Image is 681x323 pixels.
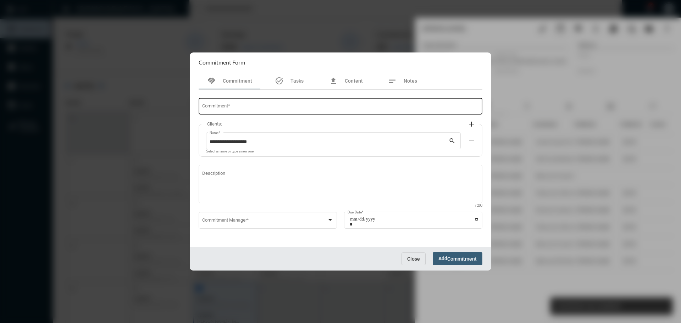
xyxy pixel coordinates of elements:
[206,150,254,154] mat-hint: Select a name or type a new one
[204,121,226,127] label: Clients:
[467,120,476,128] mat-icon: add
[447,256,477,262] span: Commitment
[475,204,482,208] mat-hint: / 200
[223,78,252,84] span: Commitment
[438,256,477,261] span: Add
[345,78,363,84] span: Content
[433,252,482,265] button: AddCommitment
[290,78,304,84] span: Tasks
[207,77,216,85] mat-icon: handshake
[402,252,426,265] button: Close
[275,77,283,85] mat-icon: task_alt
[404,78,417,84] span: Notes
[407,256,420,262] span: Close
[199,59,245,66] h2: Commitment Form
[329,77,338,85] mat-icon: file_upload
[388,77,397,85] mat-icon: notes
[449,137,457,146] mat-icon: search
[467,136,476,144] mat-icon: remove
